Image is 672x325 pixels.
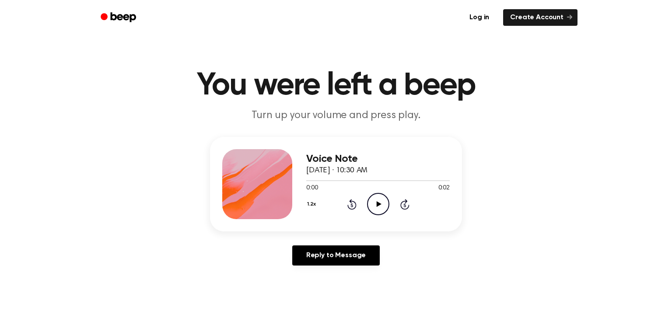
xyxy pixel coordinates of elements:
h3: Voice Note [306,153,450,165]
span: 0:00 [306,184,318,193]
a: Create Account [503,9,577,26]
h1: You were left a beep [112,70,560,101]
a: Beep [94,9,144,26]
button: 1.2x [306,197,319,212]
span: [DATE] · 10:30 AM [306,167,367,175]
a: Reply to Message [292,245,380,266]
a: Log in [461,7,498,28]
p: Turn up your volume and press play. [168,108,504,123]
span: 0:02 [438,184,450,193]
